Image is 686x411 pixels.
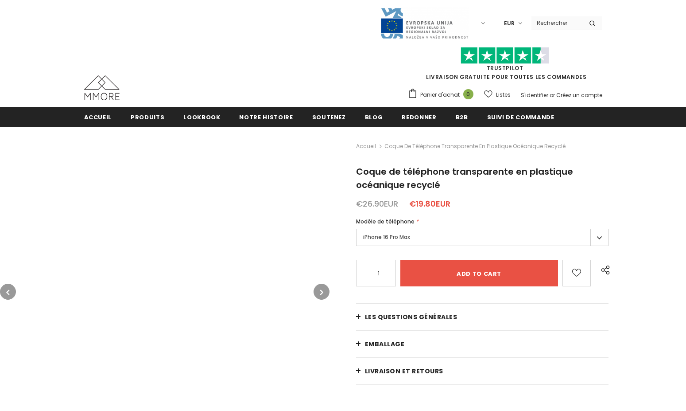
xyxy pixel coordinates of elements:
[400,260,558,286] input: Add to cart
[484,87,511,102] a: Listes
[487,64,523,72] a: TrustPilot
[312,107,346,127] a: soutenez
[365,340,405,348] span: EMBALLAGE
[84,75,120,100] img: Cas MMORE
[84,107,112,127] a: Accueil
[487,107,554,127] a: Suivi de commande
[312,113,346,121] span: soutenez
[239,113,293,121] span: Notre histoire
[402,107,436,127] a: Redonner
[84,113,112,121] span: Accueil
[183,113,220,121] span: Lookbook
[239,107,293,127] a: Notre histoire
[487,113,554,121] span: Suivi de commande
[496,90,511,99] span: Listes
[461,47,549,64] img: Faites confiance aux étoiles pilotes
[356,165,573,191] span: Coque de téléphone transparente en plastique océanique recyclé
[183,107,220,127] a: Lookbook
[550,91,555,99] span: or
[356,358,609,384] a: Livraison et retours
[408,88,478,102] a: Panier d'achat 0
[504,19,515,28] span: EUR
[380,7,469,39] img: Javni Razpis
[521,91,548,99] a: S'identifier
[365,313,457,321] span: Les questions générales
[365,367,443,376] span: Livraison et retours
[409,198,450,209] span: €19.80EUR
[456,113,468,121] span: B2B
[408,51,602,81] span: LIVRAISON GRATUITE POUR TOUTES LES COMMANDES
[356,331,609,357] a: EMBALLAGE
[356,304,609,330] a: Les questions générales
[131,113,164,121] span: Produits
[420,90,460,99] span: Panier d'achat
[384,141,566,152] span: Coque de téléphone transparente en plastique océanique recyclé
[556,91,602,99] a: Créez un compte
[365,107,383,127] a: Blog
[356,218,415,225] span: Modèle de téléphone
[456,107,468,127] a: B2B
[463,89,473,99] span: 0
[531,16,582,29] input: Search Site
[402,113,436,121] span: Redonner
[356,141,376,152] a: Accueil
[380,19,469,27] a: Javni Razpis
[356,229,609,246] label: iPhone 16 Pro Max
[365,113,383,121] span: Blog
[131,107,164,127] a: Produits
[356,198,398,209] span: €26.90EUR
